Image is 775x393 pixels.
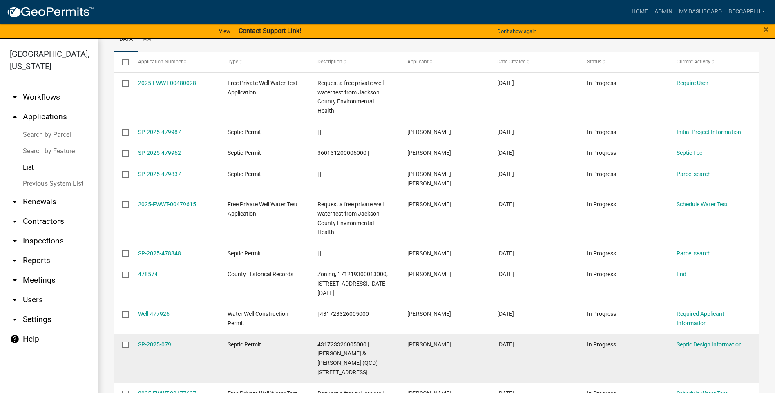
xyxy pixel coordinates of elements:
[10,112,20,122] i: arrow_drop_up
[10,236,20,246] i: arrow_drop_down
[497,80,514,86] span: 09/17/2025
[764,24,769,35] span: ×
[138,201,196,208] a: 2025-FWWT-00479615
[677,80,708,86] a: Require User
[228,129,261,135] span: Septic Permit
[407,250,451,257] span: Charles Peacock
[317,59,342,65] span: Description
[228,250,261,257] span: Septic Permit
[317,129,321,135] span: | |
[228,150,261,156] span: Septic Permit
[497,59,526,65] span: Date Created
[400,52,489,72] datatable-header-cell: Applicant
[677,271,686,277] a: End
[725,4,768,20] a: BeccaPflu
[587,271,616,277] span: In Progress
[579,52,669,72] datatable-header-cell: Status
[587,150,616,156] span: In Progress
[587,201,616,208] span: In Progress
[10,217,20,226] i: arrow_drop_down
[407,341,451,348] span: Caleb Miller
[317,271,390,296] span: Zoning, 171219300013000, 30392 150TH ST, 09/15/2025 - 09/15/2025
[228,271,293,277] span: County Historical Records
[228,80,297,96] span: Free Private Well Water Test Application
[497,250,514,257] span: 09/15/2025
[587,310,616,317] span: In Progress
[497,341,514,348] span: 09/12/2025
[138,310,170,317] a: Well-477926
[228,341,261,348] span: Septic Permit
[407,201,451,208] span: Jason
[10,197,20,207] i: arrow_drop_down
[677,341,742,348] a: Septic Design Information
[228,171,261,177] span: Septic Permit
[764,25,769,34] button: Close
[317,341,380,375] span: 431723326005000 | Miller, Caleb J & Ashley C (QCD) | 17160 37TH ST
[587,59,601,65] span: Status
[407,310,451,317] span: Caleb Miller
[138,129,181,135] a: SP-2025-479987
[130,52,220,72] datatable-header-cell: Application Number
[10,256,20,266] i: arrow_drop_down
[10,334,20,344] i: help
[587,171,616,177] span: In Progress
[497,150,514,156] span: 09/17/2025
[10,275,20,285] i: arrow_drop_down
[317,310,369,317] span: | 431723326005000
[138,80,196,86] a: 2025-FWWT-00480028
[497,129,514,135] span: 09/17/2025
[317,250,321,257] span: | |
[407,271,451,277] span: Becca Pflughaupt
[407,129,451,135] span: Marykate McCarthy
[677,171,711,177] a: Parcel search
[677,129,741,135] a: Initial Project Information
[10,295,20,305] i: arrow_drop_down
[228,310,288,326] span: Water Well Construction Permit
[220,52,310,72] datatable-header-cell: Type
[10,92,20,102] i: arrow_drop_down
[138,250,181,257] a: SP-2025-478848
[489,52,579,72] datatable-header-cell: Date Created
[317,150,371,156] span: 360131200006000 | |
[228,201,297,217] span: Free Private Well Water Test Application
[138,341,171,348] a: SP-2025-079
[138,171,181,177] a: SP-2025-479837
[310,52,400,72] datatable-header-cell: Description
[407,59,429,65] span: Applicant
[651,4,676,20] a: Admin
[676,4,725,20] a: My Dashboard
[587,341,616,348] span: In Progress
[587,129,616,135] span: In Progress
[114,52,130,72] datatable-header-cell: Select
[216,25,234,38] a: View
[138,271,158,277] a: 478574
[677,201,728,208] a: Schedule Water Test
[138,150,181,156] a: SP-2025-479962
[677,59,710,65] span: Current Activity
[407,171,451,187] span: Brandon Ross Marburger
[587,80,616,86] span: In Progress
[10,315,20,324] i: arrow_drop_down
[497,271,514,277] span: 09/15/2025
[677,250,711,257] a: Parcel search
[317,80,384,114] span: Request a free private well water test from Jackson County Environmental Health
[628,4,651,20] a: Home
[138,59,183,65] span: Application Number
[497,171,514,177] span: 09/17/2025
[317,171,321,177] span: | |
[677,150,702,156] a: Septic Fee
[407,150,451,156] span: jason hooks
[497,201,514,208] span: 09/16/2025
[494,25,540,38] button: Don't show again
[497,310,514,317] span: 09/12/2025
[317,201,384,235] span: Request a free private well water test from Jackson County Environmental Health
[228,59,238,65] span: Type
[669,52,759,72] datatable-header-cell: Current Activity
[587,250,616,257] span: In Progress
[677,310,724,326] a: Required Applicant Information
[239,27,301,35] strong: Contact Support Link!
